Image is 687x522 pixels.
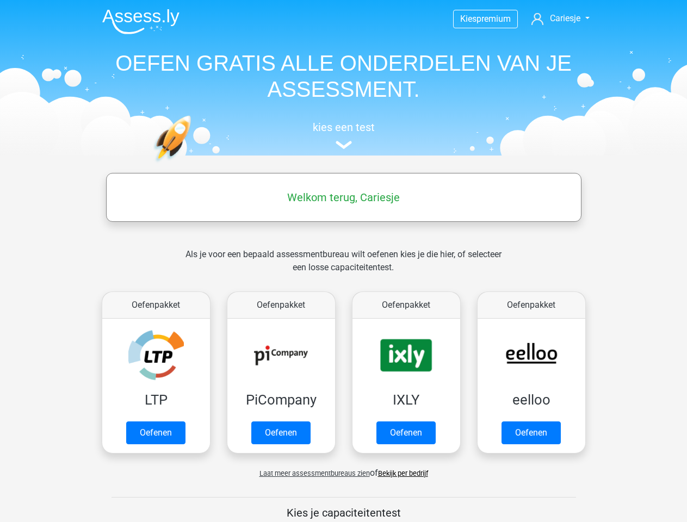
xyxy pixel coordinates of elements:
img: assessment [336,141,352,149]
span: Kies [460,14,476,24]
a: Bekijk per bedrijf [378,469,428,477]
a: Oefenen [502,421,561,444]
img: Assessly [102,9,180,34]
h5: kies een test [94,121,594,134]
div: of [94,458,594,480]
a: Oefenen [376,421,436,444]
span: Cariesje [550,13,580,23]
span: Laat meer assessmentbureaus zien [259,469,370,477]
a: Kiespremium [454,11,517,26]
a: kies een test [94,121,594,150]
a: Oefenen [126,421,185,444]
h5: Kies je capaciteitentest [112,506,576,519]
img: oefenen [153,115,233,214]
a: Oefenen [251,421,311,444]
div: Als je voor een bepaald assessmentbureau wilt oefenen kies je die hier, of selecteer een losse ca... [177,248,510,287]
a: Cariesje [527,12,593,25]
h5: Welkom terug, Cariesje [112,191,576,204]
span: premium [476,14,511,24]
h1: OEFEN GRATIS ALLE ONDERDELEN VAN JE ASSESSMENT. [94,50,594,102]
